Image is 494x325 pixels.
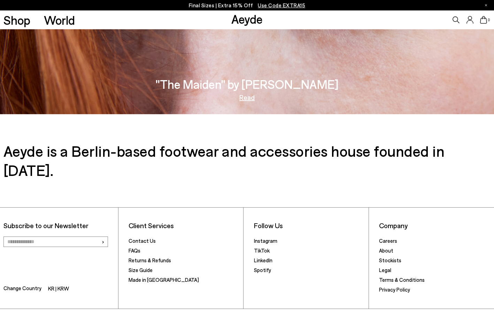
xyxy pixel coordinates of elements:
[258,2,305,8] span: Navigate to /collections/ss25-final-sizes
[3,221,115,230] p: Subscribe to our Newsletter
[254,257,272,263] a: LinkedIn
[3,14,30,26] a: Shop
[379,267,391,273] a: Legal
[156,78,339,90] h3: "The Maiden" by [PERSON_NAME]
[379,277,425,283] a: Terms & Conditions
[487,18,491,22] span: 0
[254,238,277,244] a: Instagram
[254,221,365,230] li: Follow Us
[129,238,156,244] a: Contact Us
[379,221,491,230] li: Company
[379,238,397,244] a: Careers
[129,267,153,273] a: Size Guide
[129,247,140,254] a: FAQs
[129,277,199,283] a: Made in [GEOGRAPHIC_DATA]
[480,16,487,24] a: 0
[3,141,491,180] h3: Aeyde is a Berlin-based footwear and accessories house founded in [DATE].
[101,237,105,247] span: ›
[129,221,240,230] li: Client Services
[44,14,75,26] a: World
[379,286,410,293] a: Privacy Policy
[254,247,270,254] a: TikTok
[231,11,263,26] a: Aeyde
[379,257,401,263] a: Stockists
[379,247,393,254] a: About
[129,257,171,263] a: Returns & Refunds
[3,284,41,294] span: Change Country
[48,284,69,294] li: KR | KRW
[239,94,255,101] a: Read
[254,267,271,273] a: Spotify
[189,1,306,10] p: Final Sizes | Extra 15% Off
